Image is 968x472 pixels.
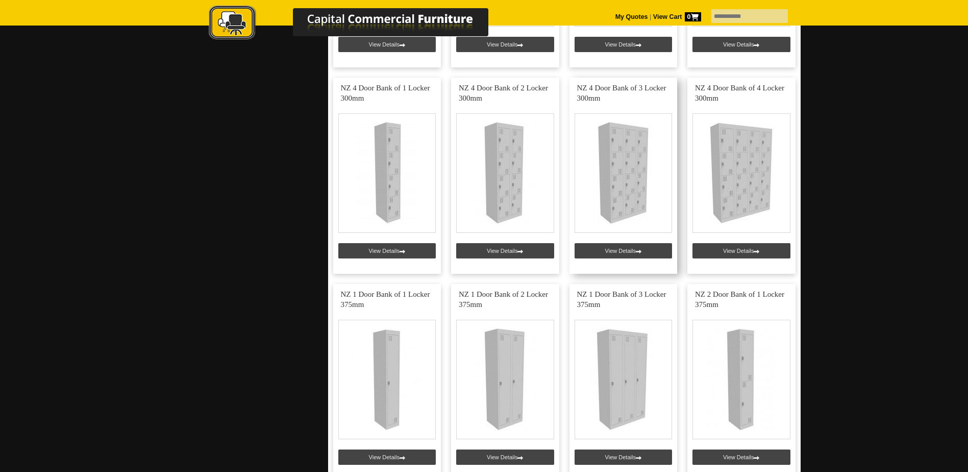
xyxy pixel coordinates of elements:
[615,13,648,20] a: My Quotes
[181,5,538,42] img: Capital Commercial Furniture Logo
[653,13,701,20] strong: View Cart
[651,13,701,20] a: View Cart0
[685,12,701,21] span: 0
[181,5,538,45] a: Capital Commercial Furniture Logo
